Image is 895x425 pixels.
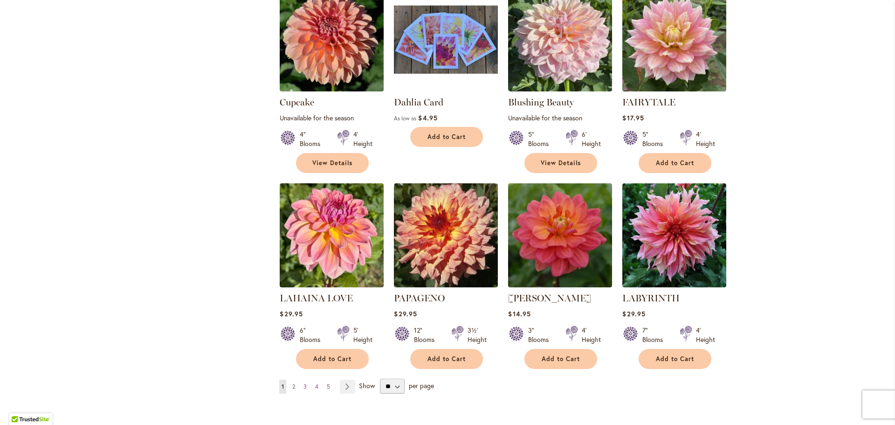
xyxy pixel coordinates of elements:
div: 3" Blooms [528,326,554,344]
button: Add to Cart [524,349,597,369]
a: FAIRYTALE [622,97,675,108]
span: Add to Cart [427,355,466,363]
a: 2 [290,380,297,394]
button: Add to Cart [410,349,483,369]
div: 3½' Height [468,326,487,344]
span: Show [359,381,375,390]
a: View Details [524,153,597,173]
a: 4 [313,380,321,394]
a: LAHAINA LOVE [280,280,384,289]
div: 4' Height [582,326,601,344]
button: Add to Cart [639,153,711,173]
a: Cupcake [280,84,384,93]
a: Blushing Beauty [508,97,574,108]
span: 5 [327,383,330,390]
span: As low as [394,115,416,122]
span: Add to Cart [313,355,351,363]
a: LAHAINA LOVE [280,293,353,304]
span: per page [409,381,434,390]
span: Add to Cart [542,355,580,363]
div: 6" Blooms [300,326,326,344]
a: Labyrinth [622,280,726,289]
a: Group shot of Dahlia Cards [394,84,498,93]
span: View Details [541,159,581,167]
button: Add to Cart [296,349,369,369]
span: 4 [315,383,318,390]
span: $14.95 [508,309,530,318]
a: LORA ASHLEY [508,280,612,289]
a: LABYRINTH [622,293,680,304]
img: LORA ASHLEY [508,183,612,287]
div: 7" Blooms [642,326,668,344]
span: 1 [282,383,284,390]
div: 12" Blooms [414,326,440,344]
span: $4.95 [418,113,437,122]
a: [PERSON_NAME] [508,293,591,304]
a: Fairytale [622,84,726,93]
div: 5" Blooms [528,130,554,148]
span: Add to Cart [656,355,694,363]
a: PAPAGENO [394,293,445,304]
div: 4' Height [696,130,715,148]
span: View Details [312,159,352,167]
div: 4" Blooms [300,130,326,148]
button: Add to Cart [410,127,483,147]
a: View Details [296,153,369,173]
div: 4' Height [696,326,715,344]
span: Add to Cart [656,159,694,167]
div: 5" Blooms [642,130,668,148]
img: Labyrinth [622,183,726,287]
img: Papageno [394,183,498,287]
div: 4' Height [353,130,372,148]
iframe: Launch Accessibility Center [7,392,33,418]
button: Add to Cart [639,349,711,369]
a: Dahlia Card [394,97,443,108]
span: $29.95 [622,309,645,318]
span: 2 [292,383,295,390]
img: LAHAINA LOVE [280,183,384,287]
p: Unavailable for the season [508,113,612,122]
div: 6' Height [582,130,601,148]
a: 3 [301,380,309,394]
div: 5' Height [353,326,372,344]
span: 3 [303,383,307,390]
span: $17.95 [622,113,644,122]
a: Blushing Beauty [508,84,612,93]
p: Unavailable for the season [280,113,384,122]
span: $29.95 [394,309,417,318]
a: Cupcake [280,97,314,108]
a: Papageno [394,280,498,289]
span: $29.95 [280,309,303,318]
span: Add to Cart [427,133,466,141]
a: 5 [324,380,332,394]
